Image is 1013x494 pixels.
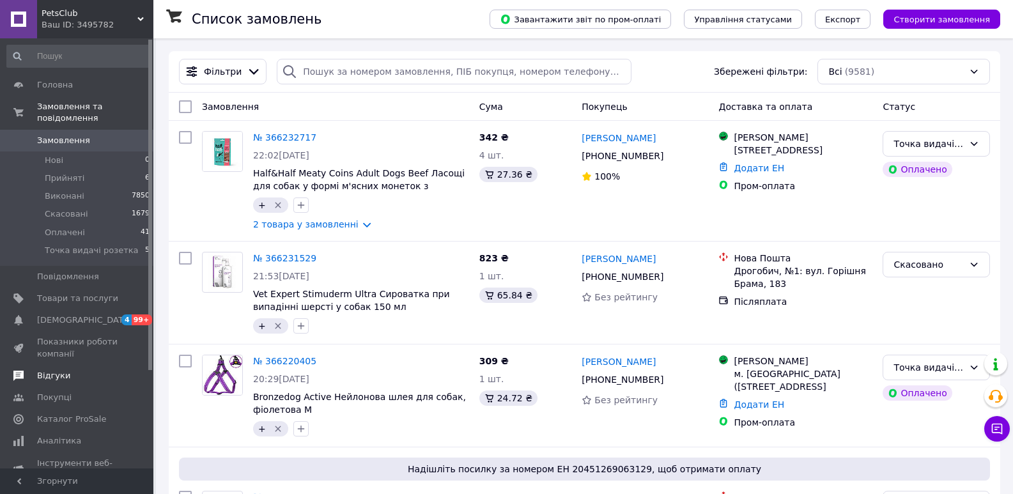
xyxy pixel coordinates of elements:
span: Без рейтингу [594,292,658,302]
div: 27.36 ₴ [479,167,537,182]
span: 99+ [132,314,153,325]
span: Завантажити звіт по пром-оплаті [500,13,661,25]
input: Пошук за номером замовлення, ПІБ покупця, номером телефону, Email, номером накладної [277,59,631,84]
span: Нові [45,155,63,166]
span: [DEMOGRAPHIC_DATA] [37,314,132,326]
div: Скасовано [893,258,964,272]
span: Cума [479,102,503,112]
span: 22:02[DATE] [253,150,309,160]
span: 823 ₴ [479,253,509,263]
span: 4 [121,314,132,325]
span: 6 [145,173,150,184]
span: Покупець [582,102,627,112]
a: Додати ЕН [734,163,784,173]
span: Каталог ProSale [37,413,106,425]
span: + [258,424,266,434]
span: Створити замовлення [893,15,990,24]
span: Скасовані [45,208,88,220]
svg: Видалити мітку [273,321,283,331]
span: 0 [145,155,150,166]
span: 5 [145,245,150,256]
span: PetsClub [42,8,137,19]
span: Замовлення [202,102,259,112]
span: Виконані [45,190,84,202]
a: [PERSON_NAME] [582,252,656,265]
span: Відгуки [37,370,70,382]
span: Всі [828,65,842,78]
span: Доставка та оплата [718,102,812,112]
div: [PERSON_NAME] [734,131,872,144]
span: Збережені фільтри: [714,65,807,78]
button: Створити замовлення [883,10,1000,29]
h1: Список замовлень [192,12,321,27]
input: Пошук [6,45,151,68]
span: 100% [594,171,620,181]
div: Пром-оплата [734,416,872,429]
span: 41 [141,227,150,238]
span: 1679 [132,208,150,220]
div: Ваш ID: 3495782 [42,19,153,31]
span: Оплачені [45,227,85,238]
span: 309 ₴ [479,356,509,366]
span: (9581) [845,66,875,77]
div: м. [GEOGRAPHIC_DATA] ([STREET_ADDRESS] [734,367,872,393]
span: Показники роботи компанії [37,336,118,359]
div: [PHONE_NUMBER] [579,147,666,165]
span: 4 шт. [479,150,504,160]
a: Фото товару [202,355,243,396]
span: Повідомлення [37,271,99,282]
span: 342 ₴ [479,132,509,143]
button: Чат з покупцем [984,416,1010,442]
div: 65.84 ₴ [479,288,537,303]
div: Точка видачі розетка [893,360,964,374]
svg: Видалити мітку [273,200,283,210]
span: Товари та послуги [37,293,118,304]
span: Інструменти веб-майстра та SEO [37,458,118,481]
div: [PERSON_NAME] [734,355,872,367]
div: Оплачено [883,385,952,401]
span: Управління статусами [694,15,792,24]
span: Надішліть посилку за номером ЕН 20451269063129, щоб отримати оплату [184,463,985,475]
span: Експорт [825,15,861,24]
span: 20:29[DATE] [253,374,309,384]
span: Прийняті [45,173,84,184]
svg: Видалити мітку [273,424,283,434]
a: № 366220405 [253,356,316,366]
a: Створити замовлення [870,13,1000,24]
a: [PERSON_NAME] [582,355,656,368]
span: Без рейтингу [594,395,658,405]
a: № 366232717 [253,132,316,143]
span: Точка видачі розетка [45,245,139,256]
div: Пром-оплата [734,180,872,192]
a: [PERSON_NAME] [582,132,656,144]
a: Vet Expert Stimuderm Ultra Сироватка при випадінні шерсті у собак 150 мл [253,289,450,312]
span: Статус [883,102,915,112]
div: Післяплата [734,295,872,308]
span: + [258,321,266,331]
a: Bronzedog Active Нейлонова шлея для собак, фіолетова M [253,392,466,415]
a: 2 товара у замовленні [253,219,359,229]
span: Фільтри [204,65,242,78]
a: Фото товару [202,131,243,172]
button: Завантажити звіт по пром-оплаті [490,10,671,29]
div: Дрогобич, №1: вул. Горішня Брама, 183 [734,265,872,290]
div: [PHONE_NUMBER] [579,268,666,286]
span: Half&Half Meaty Coins Adult Dogs Beef Ласощі для собак у формі м'ясних монеток з яловичиною 100 г [253,168,465,204]
span: 7850 [132,190,150,202]
span: Покупці [37,392,72,403]
span: + [258,200,266,210]
span: Головна [37,79,73,91]
img: Фото товару [203,355,242,395]
span: 21:53[DATE] [253,271,309,281]
span: Замовлення [37,135,90,146]
div: [PHONE_NUMBER] [579,371,666,389]
div: Оплачено [883,162,952,177]
a: № 366231529 [253,253,316,263]
a: Додати ЕН [734,399,784,410]
a: Фото товару [202,252,243,293]
span: Замовлення та повідомлення [37,101,153,124]
div: Точка видачі розетка [893,137,964,151]
img: Фото товару [203,132,242,171]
